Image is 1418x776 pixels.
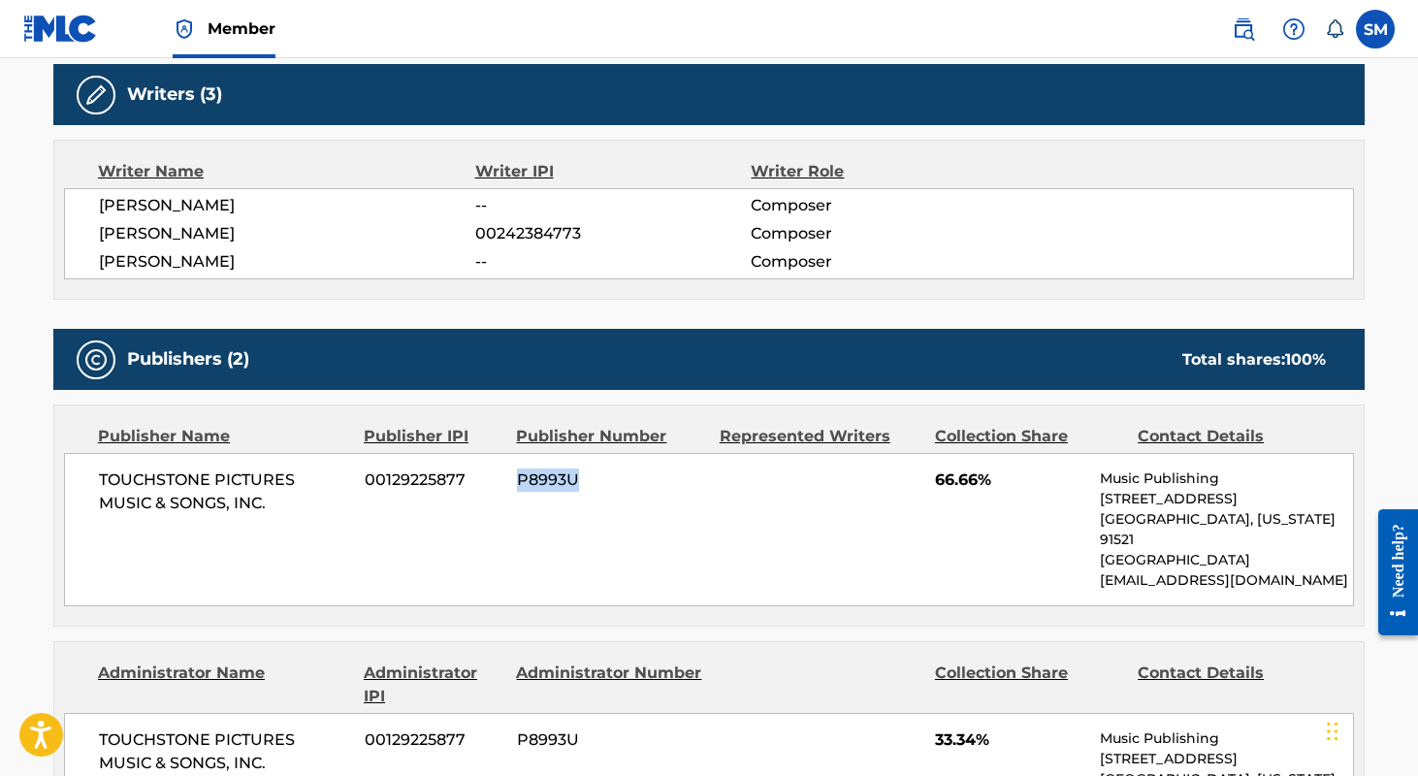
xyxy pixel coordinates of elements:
span: [PERSON_NAME] [99,250,475,274]
div: Help [1274,10,1313,48]
span: -- [475,250,751,274]
span: Member [208,17,275,40]
h5: Writers (3) [127,83,222,106]
span: 00242384773 [475,222,751,245]
span: Composer [751,194,1002,217]
img: search [1232,17,1255,41]
span: [PERSON_NAME] [99,222,475,245]
a: Public Search [1224,10,1263,48]
div: Contact Details [1138,425,1326,448]
img: Writers [84,83,108,107]
div: Administrator IPI [364,662,501,708]
div: Drag [1327,702,1338,760]
p: Music Publishing [1100,728,1353,749]
img: help [1282,17,1305,41]
div: Publisher Name [98,425,349,448]
div: Writer IPI [475,160,752,183]
div: Notifications [1325,19,1344,39]
iframe: Resource Center [1364,493,1418,653]
span: 00129225877 [365,469,502,492]
div: Writer Name [98,160,475,183]
p: [STREET_ADDRESS] [1100,749,1353,769]
span: TOUCHSTONE PICTURES MUSIC & SONGS, INC. [99,728,350,775]
div: Administrator Number [516,662,704,708]
span: 33.34% [935,728,1085,752]
span: TOUCHSTONE PICTURES MUSIC & SONGS, INC. [99,469,350,515]
p: [STREET_ADDRESS] [1100,489,1353,509]
div: User Menu [1356,10,1395,48]
div: Publisher IPI [364,425,501,448]
span: P8993U [517,469,705,492]
p: Music Publishing [1100,469,1353,489]
span: Composer [751,250,1002,274]
div: Writer Role [751,160,1002,183]
p: [GEOGRAPHIC_DATA] [1100,550,1353,570]
img: MLC Logo [23,15,98,43]
span: [PERSON_NAME] [99,194,475,217]
span: P8993U [517,728,705,752]
p: [GEOGRAPHIC_DATA], [US_STATE] 91521 [1100,509,1353,550]
div: Total shares: [1182,348,1326,372]
div: Collection Share [935,425,1123,448]
span: 66.66% [935,469,1085,492]
div: Collection Share [935,662,1123,708]
p: [EMAIL_ADDRESS][DOMAIN_NAME] [1100,570,1353,591]
span: 00129225877 [365,728,502,752]
div: Publisher Number [516,425,704,448]
span: -- [475,194,751,217]
div: Represented Writers [720,425,920,448]
div: Contact Details [1138,662,1326,708]
span: 100 % [1285,350,1326,369]
iframe: Chat Widget [1321,683,1418,776]
img: Top Rightsholder [173,17,196,41]
h5: Publishers (2) [127,348,249,371]
div: Administrator Name [98,662,349,708]
span: Composer [751,222,1002,245]
img: Publishers [84,348,108,372]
